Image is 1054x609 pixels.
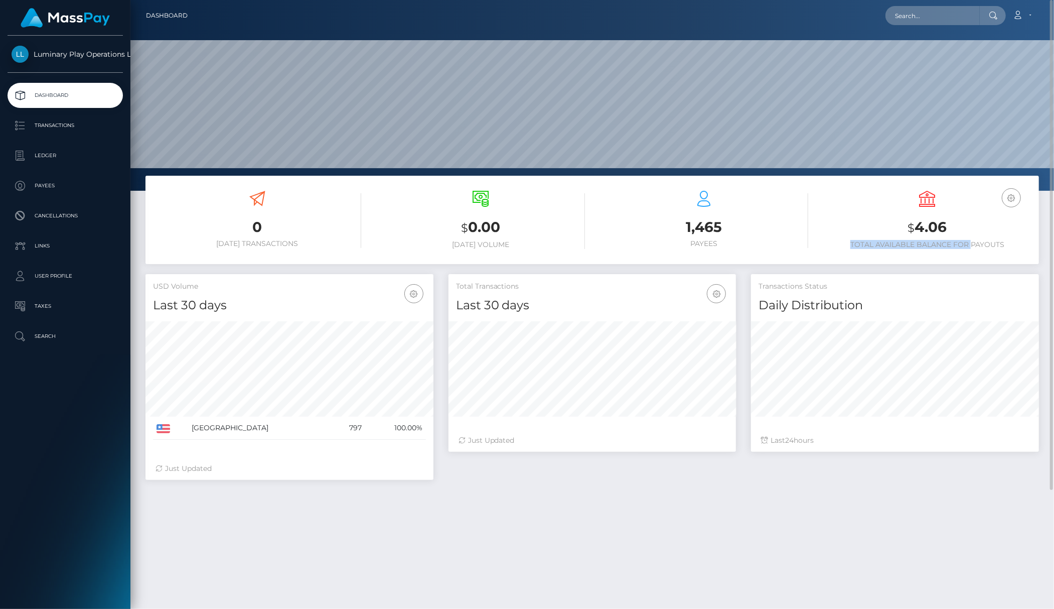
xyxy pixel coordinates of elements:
[459,435,726,446] div: Just Updated
[12,46,29,63] img: Luminary Play Operations Limited
[153,282,426,292] h5: USD Volume
[908,221,915,235] small: $
[8,264,123,289] a: User Profile
[8,324,123,349] a: Search
[153,239,361,248] h6: [DATE] Transactions
[153,217,361,237] h3: 0
[461,221,468,235] small: $
[456,297,729,314] h4: Last 30 days
[12,148,119,163] p: Ledger
[376,217,584,238] h3: 0.00
[885,6,980,25] input: Search...
[8,203,123,228] a: Cancellations
[12,118,119,133] p: Transactions
[823,217,1031,238] h3: 4.06
[823,240,1031,249] h6: Total Available Balance for Payouts
[600,217,808,237] h3: 1,465
[12,299,119,314] p: Taxes
[157,424,170,433] img: US.png
[456,282,729,292] h5: Total Transactions
[759,297,1031,314] h4: Daily Distribution
[8,294,123,319] a: Taxes
[759,282,1031,292] h5: Transactions Status
[12,238,119,254] p: Links
[8,113,123,138] a: Transactions
[366,417,426,440] td: 100.00%
[153,297,426,314] h4: Last 30 days
[146,5,188,26] a: Dashboard
[761,435,1029,446] div: Last hours
[12,178,119,193] p: Payees
[8,83,123,108] a: Dashboard
[188,417,332,440] td: [GEOGRAPHIC_DATA]
[600,239,808,248] h6: Payees
[785,436,794,445] span: 24
[8,173,123,198] a: Payees
[12,208,119,223] p: Cancellations
[8,50,123,59] span: Luminary Play Operations Limited
[8,233,123,259] a: Links
[8,143,123,168] a: Ledger
[332,417,366,440] td: 797
[21,8,110,28] img: MassPay Logo
[156,463,423,474] div: Just Updated
[12,329,119,344] p: Search
[12,88,119,103] p: Dashboard
[376,240,584,249] h6: [DATE] Volume
[12,269,119,284] p: User Profile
